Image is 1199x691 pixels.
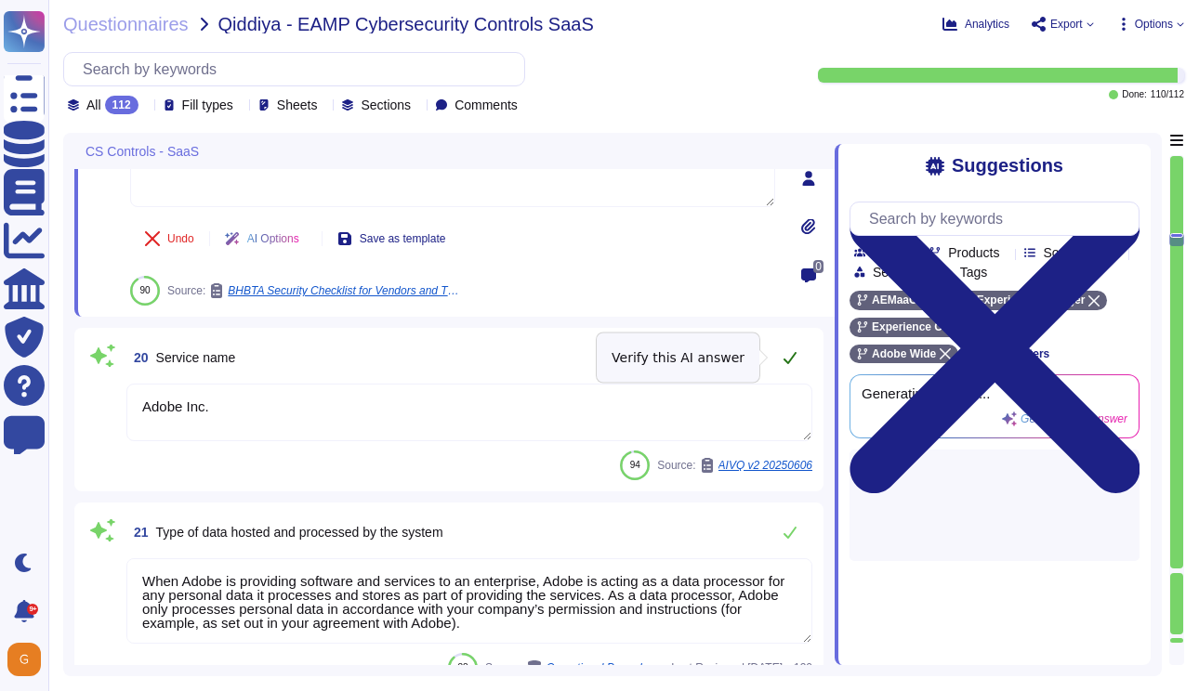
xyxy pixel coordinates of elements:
button: user [4,639,54,680]
span: Qiddiya - EAMP Cybersecurity Controls SaaS [218,15,594,33]
span: CS Controls - SaaS [86,145,199,158]
div: 112 [105,96,138,114]
span: Source: [167,283,460,298]
span: 130 [790,662,812,673]
span: Done: [1122,90,1147,99]
span: Questionnaires [63,15,189,33]
span: 88 [457,662,468,672]
button: Save as template [323,220,461,257]
span: BHBTA Security Checklist for Vendors and Third Parties V4.3 [228,285,460,296]
div: 9+ [27,604,38,615]
span: All [86,98,101,111]
span: Last Reviewed [DATE] [671,662,783,673]
span: Sections [361,98,411,111]
button: Analytics [942,17,1009,32]
img: user [7,643,41,676]
span: Options [1135,19,1173,30]
span: Sheets [277,98,318,111]
div: Verify this AI answer [597,333,759,383]
span: Source: [657,458,812,473]
span: Export [1050,19,1083,30]
span: Type of data hosted and processed by the system [156,525,443,540]
button: Undo [130,220,209,257]
span: Comments [455,98,518,111]
span: 94 [630,460,640,470]
span: 110 / 112 [1151,90,1184,99]
span: 21 [126,526,149,539]
span: Save as template [360,233,446,244]
span: Operational Procedures [546,662,664,673]
span: Source: [485,660,664,675]
textarea: Adobe Inc. [126,384,812,441]
span: AIVQ v2 20250606 [718,460,812,471]
span: 90 [139,285,150,295]
span: Service name [156,350,236,365]
span: AI Options [247,233,299,244]
span: Fill types [182,98,233,111]
textarea: When Adobe is providing software and services to an enterprise, Adobe is acting as a data process... [126,558,812,644]
input: Search by keywords [73,53,524,85]
span: 0 [813,260,823,273]
span: Analytics [965,19,1009,30]
input: Search by keywords [860,202,1139,235]
span: Undo [167,233,194,244]
span: 20 [126,351,149,364]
